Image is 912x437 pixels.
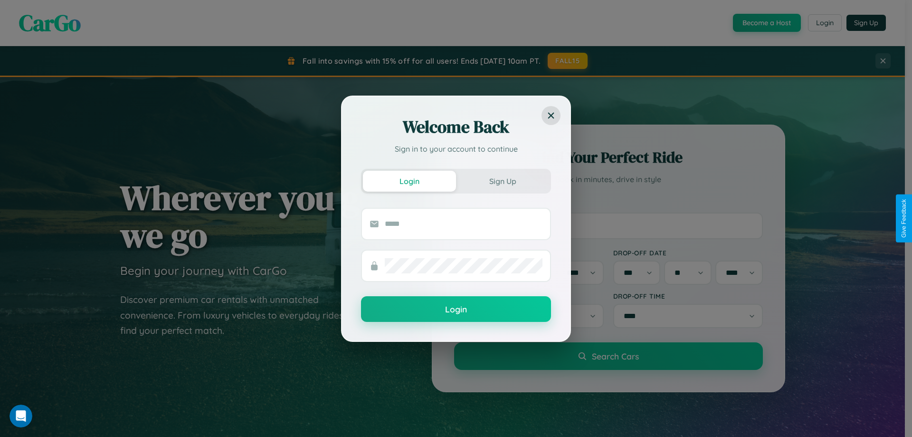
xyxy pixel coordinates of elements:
[901,199,907,238] div: Give Feedback
[363,171,456,192] button: Login
[361,143,551,155] p: Sign in to your account to continue
[456,171,549,192] button: Sign Up
[361,296,551,322] button: Login
[361,116,551,138] h2: Welcome Back
[9,405,32,427] iframe: Intercom live chat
